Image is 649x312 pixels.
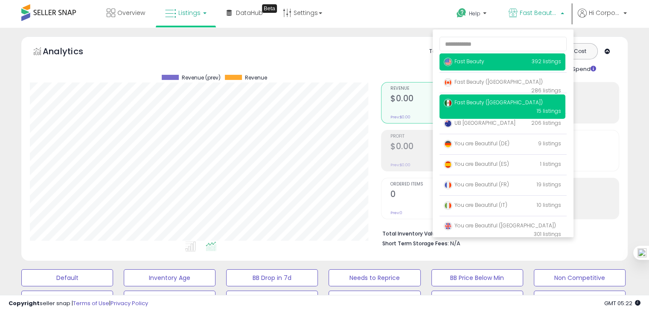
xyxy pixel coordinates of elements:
h2: $0.00 [390,94,495,105]
span: Revenue [390,86,495,91]
span: Overview [117,9,145,17]
span: 392 listings [532,58,561,65]
span: 9 listings [538,140,561,147]
span: Fast Beauty [444,58,484,65]
button: BB Price Below Min [431,269,523,286]
img: france.png [444,181,452,189]
span: You are Beautiful ([GEOGRAPHIC_DATA]) [444,222,556,229]
span: Fast Beauty ([GEOGRAPHIC_DATA]) [444,99,543,106]
span: DataHub [236,9,263,17]
img: canada.png [444,78,452,87]
h2: 0 [390,189,495,201]
span: Help [469,10,480,17]
a: Terms of Use [73,299,109,307]
b: Short Term Storage Fees: [382,240,449,247]
span: 1 listings [540,160,561,168]
img: mexico.png [444,99,452,107]
button: Inventory Age [124,269,215,286]
button: SOP View Set [431,291,523,308]
button: Default [21,269,113,286]
button: Items Being Repriced [226,291,318,308]
span: You are Beautiful (FR) [444,181,509,188]
span: You are Beautiful (IT) [444,201,507,209]
img: spain.png [444,160,452,169]
span: 19 listings [537,181,561,188]
small: Prev: $0.00 [390,115,410,120]
img: one_i.png [637,248,646,257]
span: 2025-10-6 05:22 GMT [604,299,640,307]
button: Non Competitive [534,269,626,286]
li: $0 [382,228,613,238]
img: germany.png [444,140,452,148]
i: Get Help [456,8,467,18]
span: Listings [178,9,201,17]
button: Needs to Reprice [329,269,420,286]
a: Help [450,1,495,28]
b: Total Inventory Value: [382,230,440,237]
span: Ordered Items [390,182,495,187]
span: 15 listings [537,107,561,115]
div: Totals For [429,47,463,56]
span: 301 listings [534,230,561,238]
a: Hi Corporate [578,9,627,28]
span: Revenue (prev) [182,75,221,81]
button: BB Drop in 7d [226,269,318,286]
span: N/A [450,239,460,247]
span: Fast Beauty ([GEOGRAPHIC_DATA]) [520,9,558,17]
img: uk.png [444,222,452,230]
div: Tooltip anchor [262,4,277,13]
button: 30 Day Decrease [329,291,420,308]
a: Privacy Policy [111,299,148,307]
span: 206 listings [531,119,561,127]
button: Invoice prices [534,291,626,308]
h2: $0.00 [390,141,495,153]
span: Revenue [245,75,267,81]
span: Hi Corporate [589,9,621,17]
img: italy.png [444,201,452,210]
span: You are Beautiful (ES) [444,160,509,168]
img: usa.png [444,58,452,66]
span: 10 listings [537,201,561,209]
img: australia.png [444,119,452,128]
span: You are Beautiful (DE) [444,140,509,147]
h5: Analytics [43,45,100,59]
small: Prev: $0.00 [390,162,410,168]
span: UB [GEOGRAPHIC_DATA] [444,119,515,127]
button: Top Sellers [21,291,113,308]
span: 286 listings [531,87,561,94]
span: Fast Beauty ([GEOGRAPHIC_DATA]) [444,78,543,85]
button: Selling @ Max [124,291,215,308]
strong: Copyright [9,299,40,307]
div: seller snap | | [9,300,148,308]
small: Prev: 0 [390,210,402,215]
span: Profit [390,134,495,139]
